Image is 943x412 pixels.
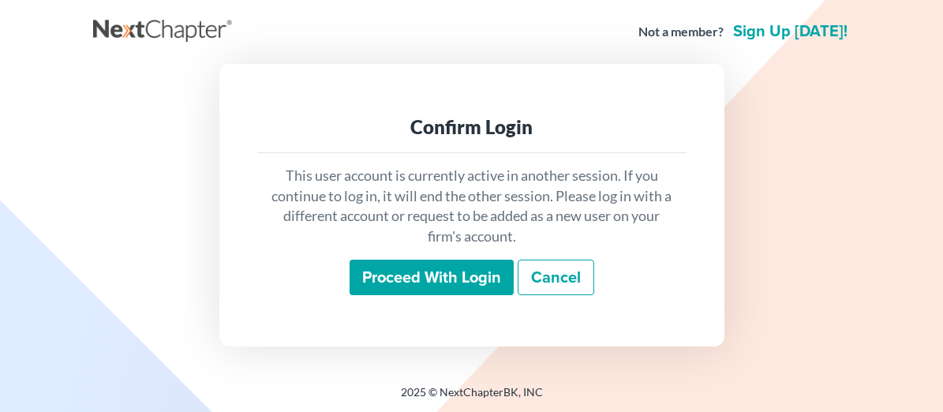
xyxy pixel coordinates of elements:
[638,23,724,41] strong: Not a member?
[730,24,851,39] a: Sign up [DATE]!
[270,166,674,247] p: This user account is currently active in another session. If you continue to log in, it will end ...
[350,260,514,296] input: Proceed with login
[518,260,594,296] a: Cancel
[270,114,674,140] div: Confirm Login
